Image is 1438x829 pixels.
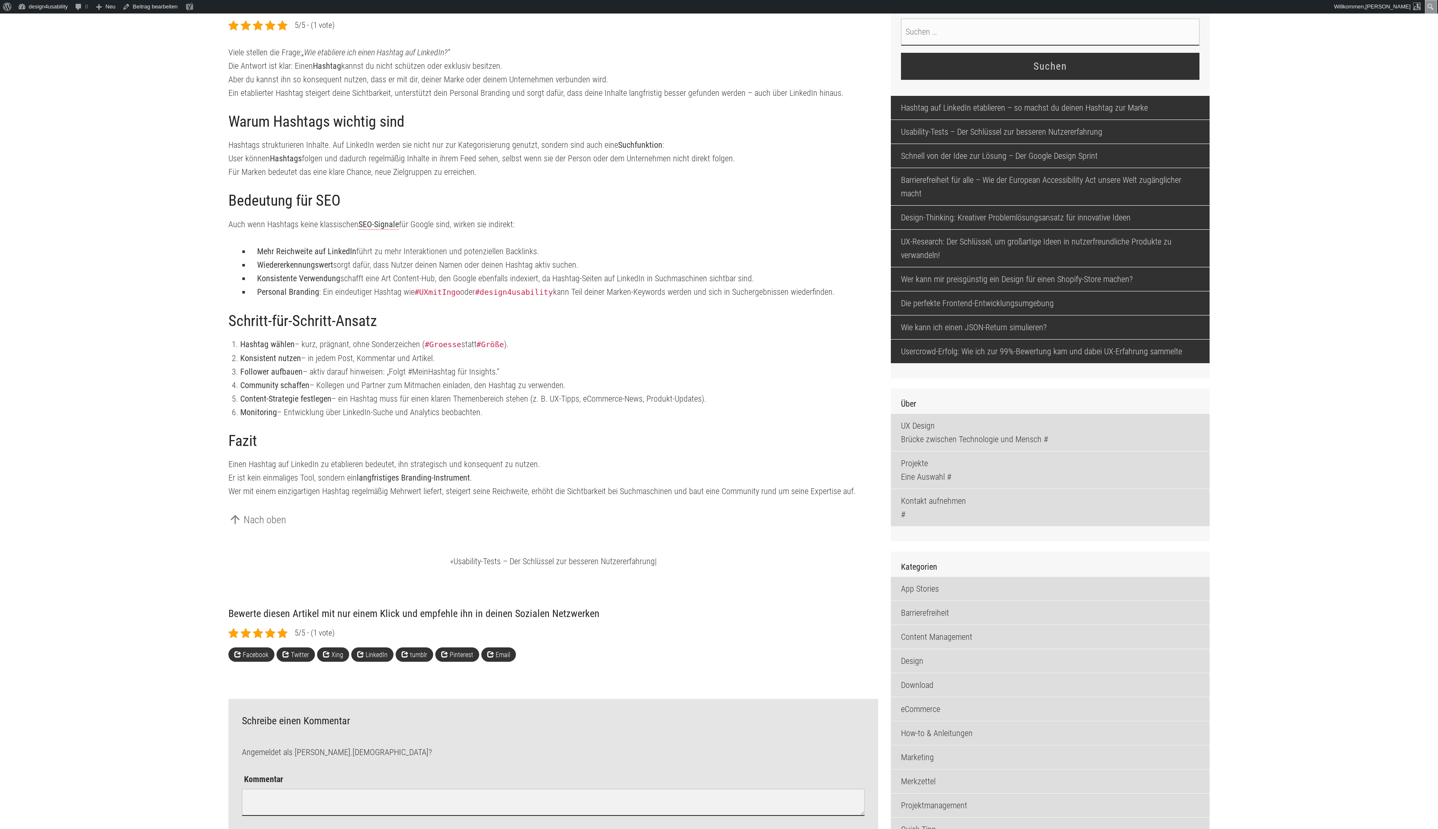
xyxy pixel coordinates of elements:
[425,340,461,349] code: #Groesse
[240,339,295,349] strong: Hashtag wählen
[357,473,470,483] strong: langfristiges Branding-Instrument
[317,647,349,662] a: Xing
[240,378,878,392] li: – Kollegen und Partner zum Mitmachen einladen, den Hashtag zu verwenden.
[228,554,878,568] p: «
[891,577,1210,601] a: App Stories
[257,287,319,297] strong: Personal Branding
[257,273,340,283] strong: Konsistente Verwendung
[313,61,341,71] strong: Hashtag
[228,192,878,210] h2: Bedeutung für SEO
[240,380,309,390] strong: Community schaffen
[295,19,335,32] div: 5/5 - (1 vote)
[242,745,865,759] p: .
[891,601,1210,625] a: Barrierefreiheit
[901,53,1199,80] input: Suchen
[415,288,460,296] code: #UXmitIngo
[891,230,1210,267] a: UX-Research: Der Schlüssel, um großartige Ideen in nutzerfreundliche Produkte zu verwandeln!
[891,769,1210,793] a: Merkzettel
[250,258,878,272] li: sorgt dafür, dass Nutzer deinen Namen oder deinen Hashtag aktiv suchen.
[270,153,302,163] strong: Hashtags
[240,337,878,351] li: – kurz, prägnant, ohne Sonderzeichen ( statt ).
[302,47,450,57] em: „Wie etabliere ich einen Hashtag auf LinkedIn?“
[240,367,303,377] strong: Follower aufbauen
[618,140,662,150] strong: Suchfunktion
[228,217,878,231] p: Auch wenn Hashtags keine klassischen für Google sind, wirken sie indirekt:
[901,432,1199,446] p: Brücke zwischen Technologie und Mensch
[891,697,1210,721] a: eCommerce
[228,647,274,662] a: Facebook
[250,285,878,299] li: : Ein eindeutiger Hashtag wie oder kann Teil deiner Marken-Keywords werden und sich in Suchergebn...
[891,340,1210,363] a: Usercrowd-Erfolg: Wie ich zur 99%-Bewertung kam und dabei UX-Erfahrung sammelte
[228,313,878,331] h2: Schritt-für-Schritt-Ansatz
[891,96,1210,120] a: Hashtag auf LinkedIn etablieren – so machst du deinen Hashtag zur Marke
[240,405,878,419] li: – Entwicklung über LinkedIn-Suche und Analytics beobachten.
[435,647,479,662] a: Pinterest
[655,556,657,566] span: |
[891,649,1210,673] a: Design
[396,647,433,662] a: tumblr
[277,647,315,662] a: Twitter
[228,512,286,527] a: arrow_upwardNach oben
[257,246,356,256] strong: Mehr Reichweite auf LinkedIn
[891,144,1210,168] a: Schnell von der Idee zur Lösung – Der Google Design Sprint
[891,489,1210,526] a: Kontakt aufnehmen
[481,647,516,662] a: Email
[891,745,1210,769] a: Marketing
[242,747,350,757] a: Angemeldet als Ingo Förster. Profil bearbeiten.
[891,120,1210,144] a: Usability-Tests – Der Schlüssel zur besseren Nutzererfahrung
[475,288,553,296] code: #design4usability
[891,291,1210,315] a: Die perfekte Frontend-Entwicklungsumgebung
[358,219,399,229] strong: SEO-Signale
[228,432,878,451] h2: Fazit
[891,267,1210,291] a: Wer kann mir preisgünstig ein Design für einen Shopify-Store machen?
[228,513,244,526] span: arrow_upward
[250,272,878,285] li: schafft eine Art Content-Hub, den Google ebenfalls indexiert, da Hashtag-Seiten auf LinkedIn in S...
[891,794,1210,817] a: Projektmanagement
[228,609,878,620] h3: Bewerte diesen Artikel mit nur einem Klick und empfehle ihn in deinen Sozialen Netzwerken
[240,392,878,405] li: – ein Hashtag muss für einen klaren Themenbereich stehen (z. B. UX-Tipps, eCommerce-News, Produkt...
[358,219,399,230] a: SEO-Signale
[901,399,1199,409] h3: Über
[453,556,655,566] a: Usability-Tests – Der Schlüssel zur besseren Nutzererfahrung
[240,407,277,417] strong: Monitoring
[891,168,1210,205] a: Barrierefreiheit für alle – Wie der European Accessibility Act unsere Welt zugänglicher macht
[891,206,1210,229] a: Design-Thinking: Kreativer Problemlösungsansatz für innovative Ideen
[891,315,1210,339] a: Wie kann ich einen JSON-Return simulieren?
[366,651,388,659] span: LinkedIn
[228,46,878,100] p: Viele stellen die Frage: Die Antwort ist klar: Einen kannst du nicht schützen oder exklusiv besit...
[477,340,504,349] code: #Größe
[891,451,1210,489] a: ProjekteEine Auswahl
[295,626,335,640] div: 5/5 - (1 vote)
[496,651,510,659] span: Email
[250,245,878,258] li: führt zu mehr Interaktionen und potenziellen Backlinks.
[240,394,331,404] strong: Content-Strategie festlegen
[228,457,878,498] p: Einen Hashtag auf LinkedIn zu etablieren bedeutet, ihn strategisch und konsequent zu nutzen. Er i...
[331,651,343,659] span: Xing
[240,365,878,378] li: – aktiv darauf hinweisen: „Folgt #MeinHashtag für Insights.“
[242,716,865,727] h3: Schreibe einen Kommentar
[243,651,269,659] span: Facebook
[410,651,427,659] span: tumblr
[901,470,1199,484] p: Eine Auswahl
[891,414,1210,451] a: UX DesignBrücke zwischen Technologie und Mensch
[891,625,1210,649] a: Content Management
[228,113,878,131] h2: Warum Hashtags wichtig sind
[353,747,432,757] a: [DEMOGRAPHIC_DATA]?
[1365,3,1411,10] span: [PERSON_NAME]
[244,772,865,786] label: Kommentar
[257,260,333,270] strong: Wiedererkennungswert
[901,562,1199,572] h2: Kategorien
[351,647,393,662] a: LinkedIn
[450,651,473,659] span: Pinterest
[891,673,1210,697] a: Download
[291,651,309,659] span: Twitter
[228,138,878,179] p: Hashtags strukturieren Inhalte. Auf LinkedIn werden sie nicht nur zur Kategorisierung genutzt, so...
[891,721,1210,745] a: How-to & Anleitungen
[240,351,878,365] li: – in jedem Post, Kommentar und Artikel.
[240,353,301,363] strong: Konsistent nutzen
